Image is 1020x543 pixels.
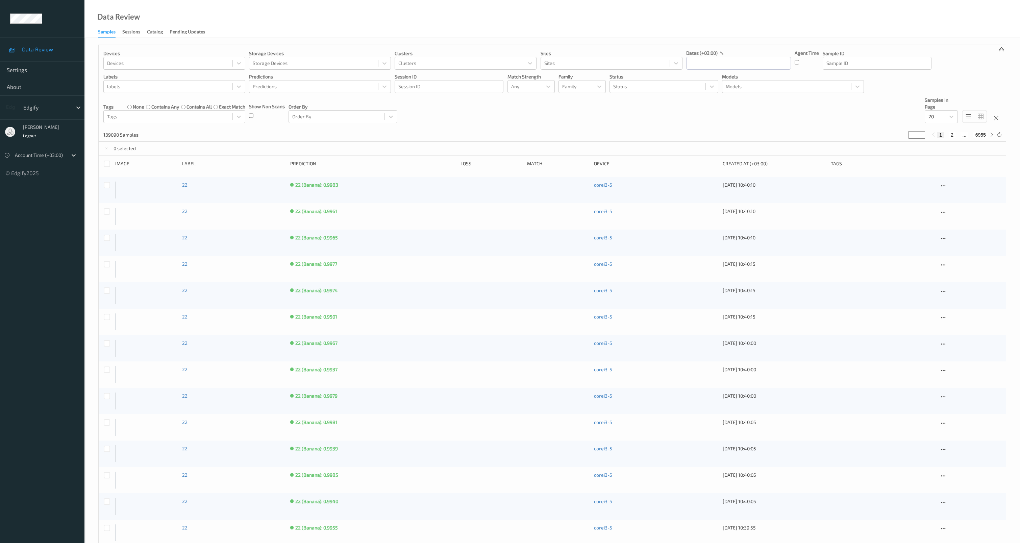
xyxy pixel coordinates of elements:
button: 1 [937,132,944,138]
p: 139090 Samples [103,132,154,138]
div: Pending Updates [170,28,205,37]
div: 22 (Banana): 0.9979 [295,393,338,399]
div: Loss [461,160,523,167]
a: corei3-5 [594,261,612,267]
div: 22 (Banana): 0.9974 [295,287,338,294]
div: 22 (Banana): 0.9981 [295,419,338,426]
div: Samples [98,28,116,38]
div: [DATE] 10:40:05 [723,498,826,505]
a: corei3-5 [594,235,612,240]
a: corei3-5 [594,287,612,293]
a: Pending Updates [170,27,212,37]
a: corei3-5 [594,208,612,214]
div: [DATE] 10:40:15 [723,313,826,320]
p: Family [558,73,606,80]
div: Catalog [147,28,163,37]
div: [DATE] 10:40:05 [723,472,826,478]
div: [DATE] 10:40:00 [723,340,826,347]
div: [DATE] 10:40:05 [723,445,826,452]
label: exact match [219,103,245,110]
p: labels [103,73,245,80]
div: [DATE] 10:40:10 [723,234,826,241]
p: Order By [289,103,397,110]
label: contains any [151,103,179,110]
p: 0 selected [114,145,136,152]
a: 22 [182,419,188,425]
div: [DATE] 10:40:15 [723,261,826,267]
button: 2 [949,132,955,138]
p: Agent Time [795,50,819,56]
a: corei3-5 [594,472,612,478]
div: [DATE] 10:40:10 [723,208,826,215]
label: none [133,103,144,110]
div: Created At (+03:00) [723,160,826,167]
p: Match Strength [507,73,555,80]
a: Catalog [147,27,170,37]
button: 6955 [973,132,988,138]
label: contains all [186,103,212,110]
div: 22 (Banana): 0.9955 [295,524,338,531]
div: [DATE] 10:40:15 [723,287,826,294]
p: dates (+03:00) [686,50,718,56]
div: image [115,160,177,167]
div: 22 (Banana): 0.9985 [295,472,338,478]
a: 22 [182,235,188,240]
div: Match [527,160,589,167]
a: 22 [182,182,188,188]
div: Sessions [122,28,140,37]
a: corei3-5 [594,340,612,346]
a: 22 [182,314,188,320]
div: 22 (Banana): 0.9937 [295,366,338,373]
a: 22 [182,393,188,399]
div: [DATE] 10:39:55 [723,524,826,531]
p: Session ID [395,73,503,80]
a: Samples [98,27,122,38]
p: Sample ID [823,50,931,57]
div: [DATE] 10:40:00 [723,393,826,399]
p: Sites [541,50,682,57]
p: Devices [103,50,245,57]
a: corei3-5 [594,498,612,504]
div: Label [182,160,285,167]
p: Models [722,73,864,80]
a: corei3-5 [594,393,612,399]
div: Tags [831,160,934,167]
a: corei3-5 [594,446,612,451]
a: 22 [182,287,188,293]
div: [DATE] 10:40:05 [723,419,826,426]
a: 22 [182,208,188,214]
p: Show Non Scans [249,103,285,110]
div: 22 (Banana): 0.9939 [295,445,338,452]
button: ... [961,132,969,138]
a: corei3-5 [594,367,612,372]
div: 22 (Banana): 0.9961 [295,208,337,215]
p: Samples In Page [925,97,958,110]
a: 22 [182,340,188,346]
a: corei3-5 [594,314,612,320]
a: corei3-5 [594,182,612,188]
div: Prediction [290,160,456,167]
a: 22 [182,446,188,451]
div: 22 (Banana): 0.9965 [295,234,338,241]
p: Predictions [249,73,391,80]
div: 22 (Banana): 0.9940 [295,498,338,505]
div: [DATE] 10:40:00 [723,366,826,373]
p: Status [609,73,718,80]
div: 22 (Banana): 0.9501 [295,313,337,320]
div: Device [594,160,718,167]
a: 22 [182,525,188,530]
a: Sessions [122,27,147,37]
a: 22 [182,261,188,267]
div: 22 (Banana): 0.9967 [295,340,338,347]
a: 22 [182,498,188,504]
a: corei3-5 [594,525,612,530]
div: [DATE] 10:40:10 [723,182,826,188]
div: Data Review [97,14,140,20]
p: Storage Devices [249,50,391,57]
div: 22 (Banana): 0.9983 [295,182,338,188]
a: 22 [182,472,188,478]
div: 22 (Banana): 0.9977 [295,261,337,267]
a: corei3-5 [594,419,612,425]
p: Clusters [395,50,537,57]
p: Tags [103,103,114,110]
